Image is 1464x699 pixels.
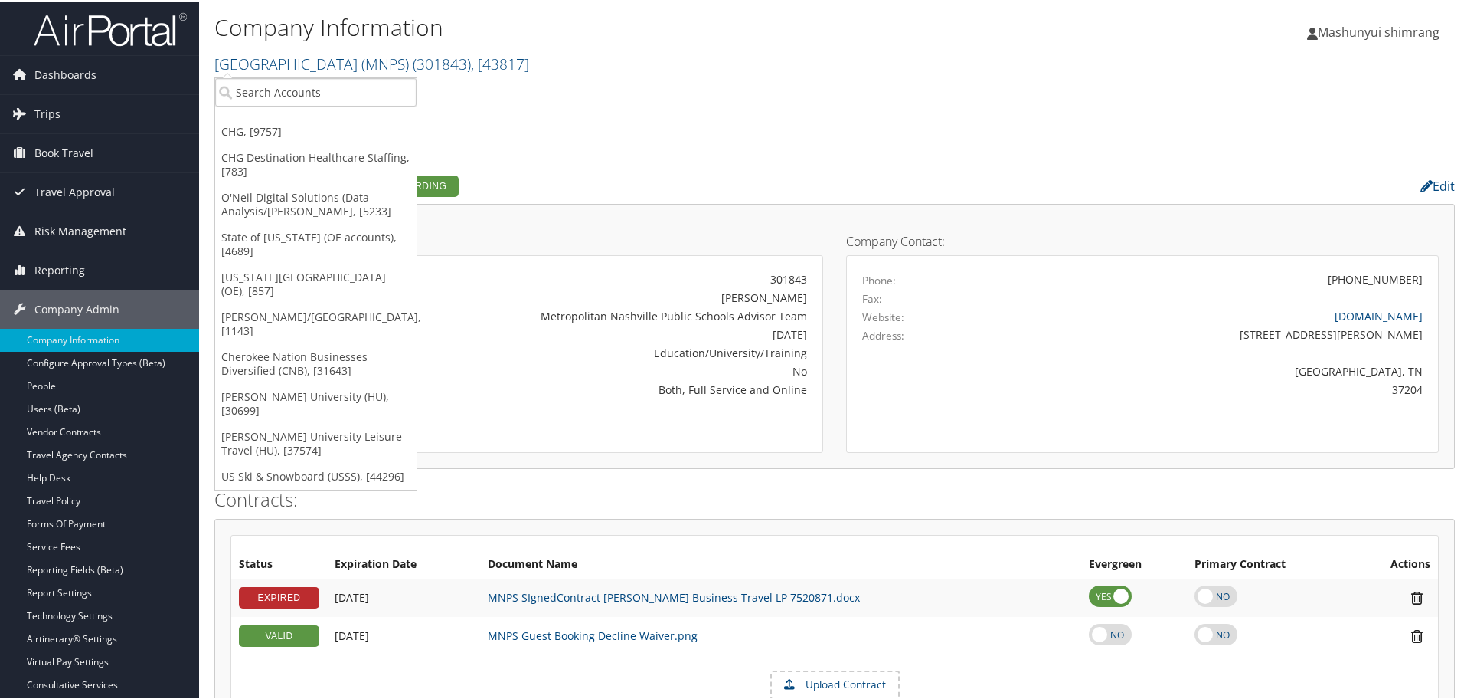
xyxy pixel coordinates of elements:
a: O'Neil Digital Solutions (Data Analysis/[PERSON_NAME], [5233] [215,183,417,223]
div: [PHONE_NUMBER] [1328,270,1423,286]
div: 37204 [1008,380,1423,396]
a: [PERSON_NAME] University (HU), [30699] [215,382,417,422]
label: Phone: [862,271,896,287]
i: Remove Contract [1404,627,1430,643]
span: Reporting [34,250,85,288]
th: Document Name [480,550,1081,577]
span: Dashboards [34,54,96,93]
h1: Company Information [214,10,1041,42]
a: [DOMAIN_NAME] [1335,307,1423,322]
div: Education/University/Training [441,343,807,359]
i: Remove Contract [1404,589,1430,605]
h2: Contracts: [214,485,1455,511]
input: Search Accounts [215,77,417,105]
div: Metropolitan Nashville Public Schools Advisor Team [441,307,807,323]
div: VALID [239,624,319,645]
a: [PERSON_NAME] University Leisure Travel (HU), [37574] [215,422,417,462]
a: Edit [1420,176,1455,193]
span: , [ 43817 ] [471,52,529,73]
label: Upload Contract [772,671,898,697]
div: 301843 [441,270,807,286]
a: Mashunyui shimrang [1307,8,1455,54]
a: State of [US_STATE] (OE accounts), [4689] [215,223,417,263]
a: [US_STATE][GEOGRAPHIC_DATA] (OE), [857] [215,263,417,303]
span: [DATE] [335,589,369,603]
span: Book Travel [34,133,93,171]
th: Actions [1352,550,1438,577]
label: Fax: [862,290,882,305]
h4: Company Contact: [846,234,1439,246]
div: Add/Edit Date [335,628,472,642]
a: MNPS SIgnedContract [PERSON_NAME] Business Travel LP 7520871.docx [488,589,860,603]
div: Both, Full Service and Online [441,380,807,396]
a: CHG, [9757] [215,117,417,143]
img: airportal-logo.png [34,10,187,46]
span: Risk Management [34,211,126,249]
th: Expiration Date [327,550,480,577]
h2: Company Profile: [214,171,1034,197]
a: CHG Destination Healthcare Staffing, [783] [215,143,417,183]
div: [DATE] [441,325,807,341]
th: Primary Contract [1187,550,1352,577]
div: [GEOGRAPHIC_DATA], TN [1008,362,1423,378]
div: EXPIRED [239,586,319,607]
span: [DATE] [335,627,369,642]
h4: Account Details: [230,234,823,246]
a: [PERSON_NAME]/[GEOGRAPHIC_DATA], [1143] [215,303,417,343]
a: Cherokee Nation Businesses Diversified (CNB), [31643] [215,343,417,382]
div: Add/Edit Date [335,589,472,603]
a: MNPS Guest Booking Decline Waiver.png [488,627,698,642]
label: Website: [862,308,904,323]
div: [PERSON_NAME] [441,288,807,304]
span: Mashunyui shimrang [1318,22,1439,39]
div: [STREET_ADDRESS][PERSON_NAME] [1008,325,1423,341]
a: [GEOGRAPHIC_DATA] (MNPS) [214,52,529,73]
a: US Ski & Snowboard (USSS), [44296] [215,462,417,488]
th: Status [231,550,327,577]
span: Company Admin [34,289,119,327]
span: Trips [34,94,60,132]
label: Address: [862,327,904,342]
span: Travel Approval [34,172,115,210]
th: Evergreen [1081,550,1187,577]
div: No [441,362,807,378]
span: ( 301843 ) [413,52,471,73]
